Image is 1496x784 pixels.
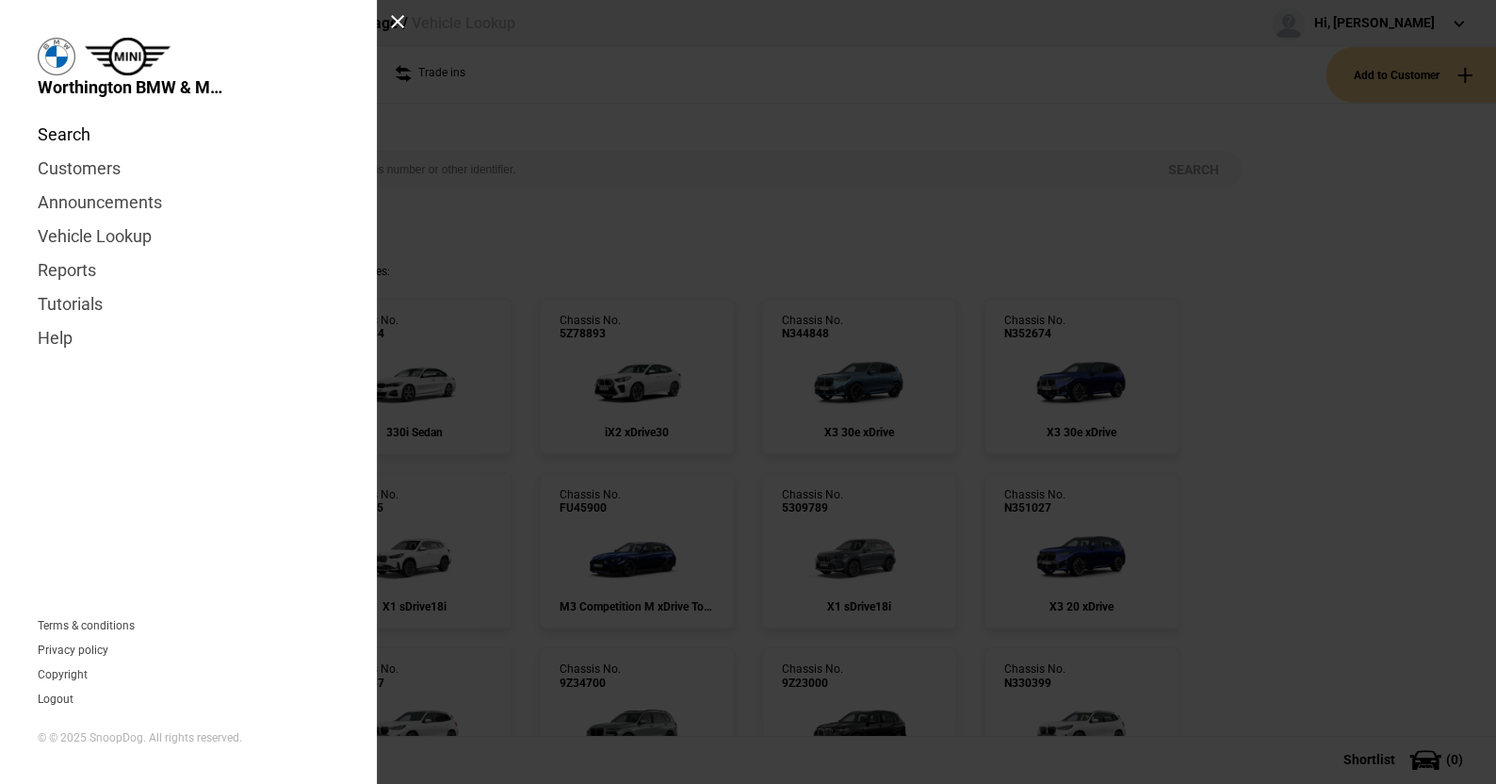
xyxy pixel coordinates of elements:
button: Logout [38,694,73,705]
span: Worthington BMW & MINI Garage [38,75,226,99]
a: Terms & conditions [38,620,135,631]
a: Vehicle Lookup [38,220,339,253]
a: Copyright [38,669,88,680]
div: © © 2025 SnoopDog. All rights reserved. [38,730,339,746]
a: Customers [38,152,339,186]
a: Announcements [38,186,339,220]
a: Reports [38,253,339,287]
a: Search [38,118,339,152]
img: mini.png [85,38,171,75]
a: Privacy policy [38,645,108,656]
a: Tutorials [38,287,339,321]
a: Help [38,321,339,355]
img: bmw.png [38,38,75,75]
